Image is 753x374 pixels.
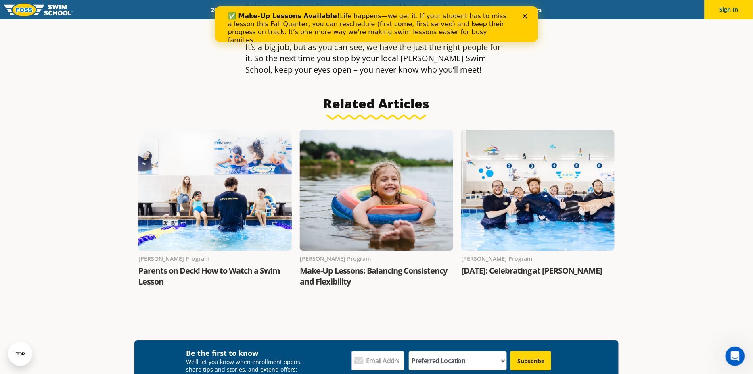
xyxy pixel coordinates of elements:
div: Life happens—we get it. If your student has to miss a lesson this Fall Quarter, you can reschedul... [13,6,297,38]
div: [PERSON_NAME] Program [138,254,292,264]
input: Subscribe [510,351,551,370]
a: Blog [490,6,515,14]
a: Parents on Deck! How to Watch a Swim Lesson [138,265,280,287]
b: ✅ Make-Up Lessons Available! [13,6,125,13]
a: Make-Up Lessons: Balancing Consistency and Flexibility [300,265,447,287]
a: Careers [515,6,549,14]
iframe: Intercom live chat banner [215,6,538,42]
a: Swim Like [PERSON_NAME] [404,6,490,14]
iframe: Intercom live chat [726,347,745,366]
div: TOP [16,351,25,357]
a: About FOSS [360,6,405,14]
a: 2025 Calendar [204,6,255,14]
input: Email Address [351,351,404,370]
a: Schools [255,6,289,14]
a: [DATE]: Celebrating at [PERSON_NAME] [461,265,602,276]
h4: Be the first to know [186,348,307,358]
h3: Related Articles [138,96,615,120]
div: [PERSON_NAME] Program [300,254,453,264]
img: FOSS Swim School Logo [4,4,73,16]
div: Close [307,7,316,12]
a: Swim Path® Program [289,6,359,14]
p: We’ll let you know when enrollment opens, share tips and stories, and extend offers: [186,358,307,373]
p: It’s a big job, but as you can see, we have the just the right people for it. So the next time yo... [245,42,508,75]
div: [PERSON_NAME] Program [461,254,615,264]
